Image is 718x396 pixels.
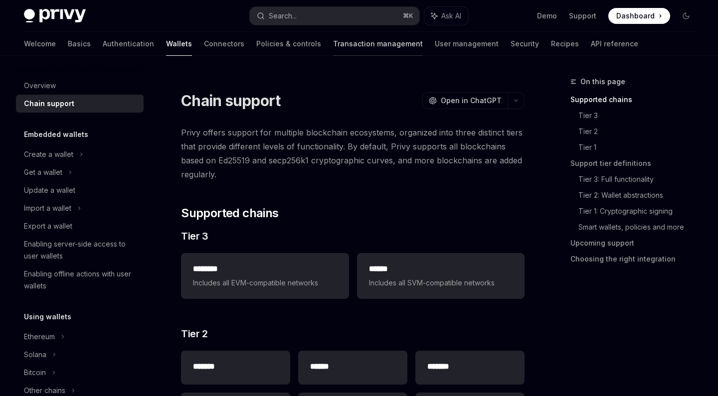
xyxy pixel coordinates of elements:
[24,367,46,379] div: Bitcoin
[616,11,655,21] span: Dashboard
[608,8,670,24] a: Dashboard
[357,253,525,299] a: **** *Includes all SVM-compatible networks
[580,76,625,88] span: On this page
[424,7,468,25] button: Ask AI
[578,203,702,219] a: Tier 1: Cryptographic signing
[24,32,56,56] a: Welcome
[24,129,88,140] h5: Embedded wallets
[24,268,138,292] div: Enabling offline actions with user wallets
[181,126,525,181] span: Privy offers support for multiple blockchain ecosystems, organized into three distinct tiers that...
[250,7,419,25] button: Search...⌘K
[578,124,702,139] a: Tier 2
[24,220,72,232] div: Export a wallet
[578,219,702,235] a: Smart wallets, policies and more
[68,32,91,56] a: Basics
[16,217,144,235] a: Export a wallet
[537,11,557,21] a: Demo
[570,92,702,108] a: Supported chains
[569,11,596,21] a: Support
[24,202,71,214] div: Import a wallet
[16,235,144,265] a: Enabling server-side access to user wallets
[24,9,86,23] img: dark logo
[551,32,579,56] a: Recipes
[166,32,192,56] a: Wallets
[578,187,702,203] a: Tier 2: Wallet abstractions
[578,108,702,124] a: Tier 3
[204,32,244,56] a: Connectors
[269,10,297,22] div: Search...
[24,311,71,323] h5: Using wallets
[256,32,321,56] a: Policies & controls
[441,96,502,106] span: Open in ChatGPT
[181,253,349,299] a: **** ***Includes all EVM-compatible networks
[181,327,207,341] span: Tier 2
[422,92,508,109] button: Open in ChatGPT
[24,98,74,110] div: Chain support
[24,80,56,92] div: Overview
[511,32,539,56] a: Security
[24,184,75,196] div: Update a wallet
[403,12,413,20] span: ⌘ K
[369,277,513,289] span: Includes all SVM-compatible networks
[435,32,499,56] a: User management
[591,32,638,56] a: API reference
[578,171,702,187] a: Tier 3: Full functionality
[16,95,144,113] a: Chain support
[24,238,138,262] div: Enabling server-side access to user wallets
[570,235,702,251] a: Upcoming support
[578,139,702,155] a: Tier 1
[16,181,144,199] a: Update a wallet
[181,205,278,221] span: Supported chains
[24,148,73,160] div: Create a wallet
[181,92,280,110] h1: Chain support
[441,11,461,21] span: Ask AI
[24,166,62,178] div: Get a wallet
[24,331,55,343] div: Ethereum
[333,32,423,56] a: Transaction management
[24,349,46,361] div: Solana
[16,77,144,95] a: Overview
[16,265,144,295] a: Enabling offline actions with user wallets
[570,155,702,171] a: Support tier definitions
[570,251,702,267] a: Choosing the right integration
[193,277,337,289] span: Includes all EVM-compatible networks
[103,32,154,56] a: Authentication
[181,229,208,243] span: Tier 3
[678,8,694,24] button: Toggle dark mode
